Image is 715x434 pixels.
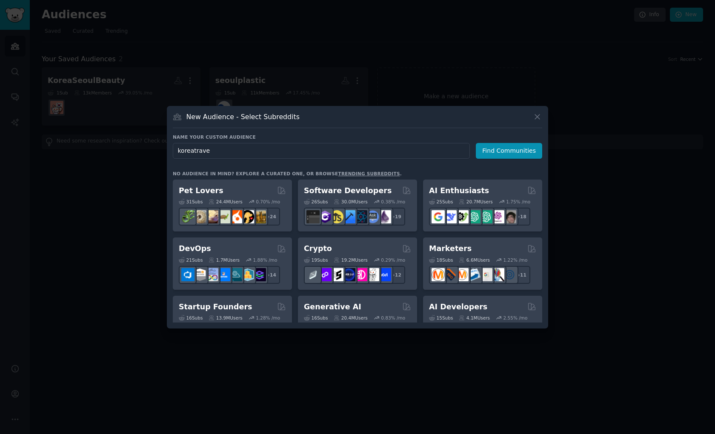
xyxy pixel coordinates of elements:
div: 1.22 % /mo [503,257,528,263]
h2: Startup Founders [179,302,252,312]
h2: Generative AI [304,302,361,312]
img: reactnative [354,210,367,223]
img: dogbreed [253,210,266,223]
img: MarketingResearch [491,268,504,281]
img: OnlineMarketing [503,268,516,281]
img: Docker_DevOps [205,268,218,281]
div: 20.4M Users [334,315,367,321]
img: Emailmarketing [467,268,480,281]
img: elixir [378,210,391,223]
img: ethfinance [306,268,320,281]
img: learnjavascript [330,210,343,223]
div: 15 Sub s [429,315,453,321]
img: DeepSeek [443,210,457,223]
img: 0xPolygon [318,268,332,281]
img: AskMarketing [455,268,469,281]
h2: AI Developers [429,302,487,312]
img: csharp [318,210,332,223]
img: iOSProgramming [342,210,355,223]
img: GoogleGeminiAI [432,210,445,223]
div: + 18 [512,208,530,226]
img: turtle [217,210,230,223]
div: + 12 [387,266,405,284]
img: platformengineering [229,268,242,281]
img: chatgpt_promptDesign [467,210,480,223]
div: 19.2M Users [334,257,367,263]
div: 16 Sub s [179,315,203,321]
img: content_marketing [432,268,445,281]
div: + 19 [387,208,405,226]
img: defiblockchain [354,268,367,281]
h2: Pet Lovers [179,186,223,196]
a: trending subreddits [338,171,400,176]
img: PlatformEngineers [253,268,266,281]
div: 26 Sub s [304,199,328,205]
img: ethstaker [330,268,343,281]
h2: DevOps [179,243,211,254]
div: 18 Sub s [429,257,453,263]
div: 19 Sub s [304,257,328,263]
div: 1.75 % /mo [506,199,530,205]
img: DevOpsLinks [217,268,230,281]
img: PetAdvice [241,210,254,223]
div: 0.83 % /mo [381,315,405,321]
img: googleads [479,268,492,281]
div: 13.9M Users [209,315,242,321]
div: 31 Sub s [179,199,203,205]
img: ballpython [193,210,206,223]
img: web3 [342,268,355,281]
h2: AI Enthusiasts [429,186,489,196]
img: bigseo [443,268,457,281]
div: + 11 [512,266,530,284]
div: 21 Sub s [179,257,203,263]
div: + 24 [262,208,280,226]
img: aws_cdk [241,268,254,281]
input: Pick a short name, like "Digital Marketers" or "Movie-Goers" [173,143,470,159]
div: No audience in mind? Explore a curated one, or browse . [173,171,402,177]
h3: New Audience - Select Subreddits [186,112,300,121]
div: 4.1M Users [459,315,490,321]
img: AItoolsCatalog [455,210,469,223]
img: azuredevops [181,268,194,281]
div: 1.7M Users [209,257,240,263]
div: 2.55 % /mo [503,315,528,321]
h2: Crypto [304,243,332,254]
img: OpenAIDev [491,210,504,223]
img: chatgpt_prompts_ [479,210,492,223]
img: defi_ [378,268,391,281]
h2: Software Developers [304,186,392,196]
div: 16 Sub s [304,315,328,321]
img: cockatiel [229,210,242,223]
div: 20.7M Users [459,199,492,205]
div: 30.0M Users [334,199,367,205]
img: herpetology [181,210,194,223]
h3: Name your custom audience [173,134,542,140]
div: 0.70 % /mo [256,199,280,205]
div: 6.6M Users [459,257,490,263]
button: Find Communities [476,143,542,159]
div: 25 Sub s [429,199,453,205]
img: AskComputerScience [366,210,379,223]
img: AWS_Certified_Experts [193,268,206,281]
img: CryptoNews [366,268,379,281]
h2: Marketers [429,243,472,254]
div: 24.4M Users [209,199,242,205]
img: ArtificalIntelligence [503,210,516,223]
div: 0.38 % /mo [381,199,405,205]
img: leopardgeckos [205,210,218,223]
div: 1.28 % /mo [256,315,280,321]
div: 1.88 % /mo [253,257,277,263]
div: 0.29 % /mo [381,257,405,263]
div: + 14 [262,266,280,284]
img: software [306,210,320,223]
